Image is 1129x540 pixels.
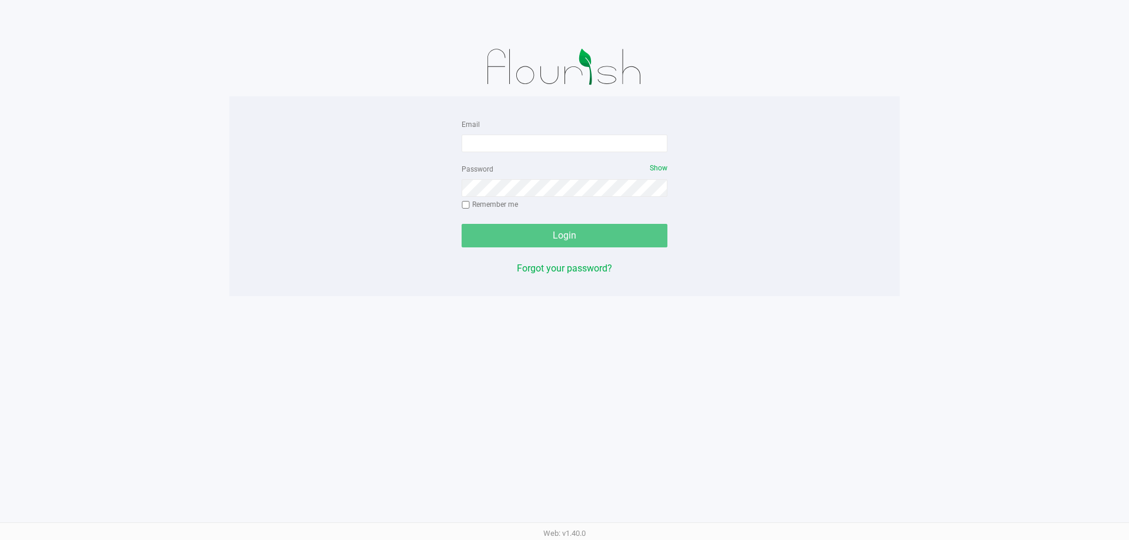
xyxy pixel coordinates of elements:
span: Show [650,164,667,172]
label: Email [462,119,480,130]
label: Remember me [462,199,518,210]
span: Web: v1.40.0 [543,529,586,538]
button: Forgot your password? [517,261,612,276]
input: Remember me [462,201,470,209]
label: Password [462,164,493,175]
